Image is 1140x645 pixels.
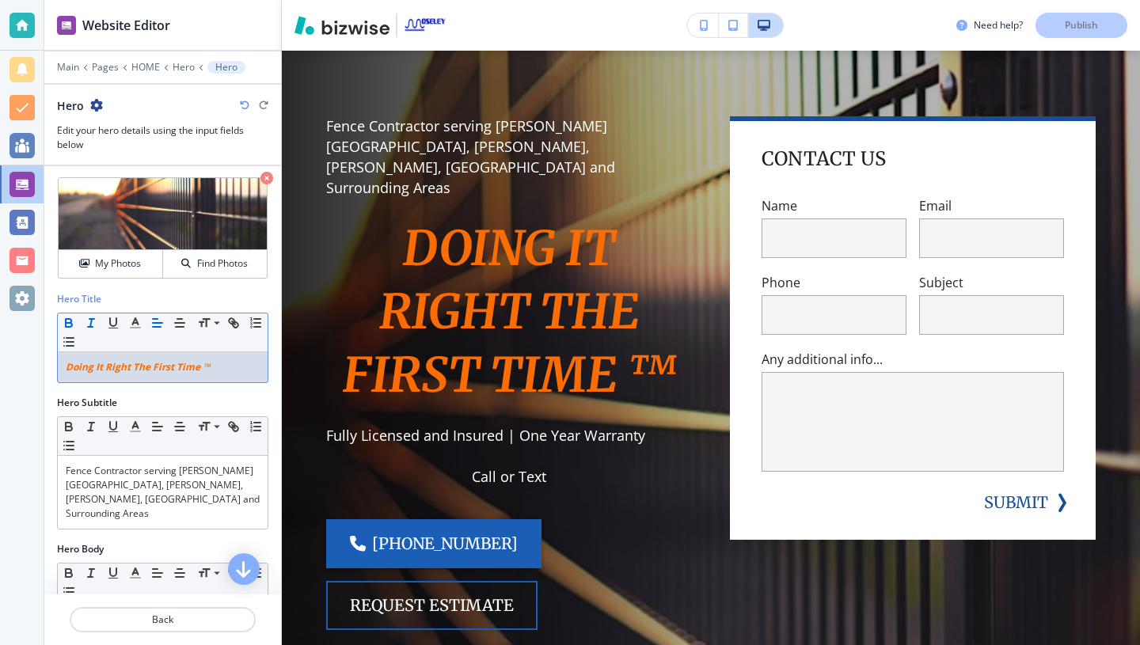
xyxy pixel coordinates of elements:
button: HOME [131,62,160,73]
p: Email [919,197,1064,215]
div: My PhotosFind Photos [57,176,268,279]
button: Find Photos [163,250,267,278]
p: Fence Contractor serving [PERSON_NAME][GEOGRAPHIC_DATA], [PERSON_NAME], [PERSON_NAME], [GEOGRAPHI... [66,464,260,521]
p: Back [71,613,254,627]
img: Your Logo [404,17,446,32]
button: Main [57,62,79,73]
h2: Website Editor [82,16,170,35]
button: REQUEST ESTIMATE [326,581,538,630]
button: Hero [173,62,195,73]
h2: Hero Title [57,292,101,306]
p: Hero [215,62,237,73]
h3: Need help? [974,18,1023,32]
button: Hero [207,61,245,74]
button: Back [70,607,256,632]
em: Doing It Right The First Time ™ [343,218,676,404]
p: Fully Licensed and Insured | One Year Warranty [326,426,692,446]
p: Fence Contractor serving [PERSON_NAME][GEOGRAPHIC_DATA], [PERSON_NAME], [PERSON_NAME], [GEOGRAPHI... [326,116,692,199]
img: Bizwise Logo [294,16,389,35]
a: [PHONE_NUMBER] [326,519,541,568]
p: Call or Text [326,467,692,488]
h4: Find Photos [197,256,248,271]
button: My Photos [59,250,163,278]
p: Phone [762,274,906,292]
h2: Hero [57,97,84,114]
button: Pages [92,62,119,73]
button: SUBMIT [984,491,1048,514]
em: Doing It Right The First Time ™ [66,360,210,374]
h3: Edit your hero details using the input fields below [57,123,268,152]
h4: Contact Us [762,146,886,172]
h4: My Photos [95,256,141,271]
p: Subject [919,274,1064,292]
h2: Hero Body [57,542,104,556]
p: Name [762,197,906,215]
img: editor icon [57,16,76,35]
h2: Hero Subtitle [57,396,117,410]
p: Any additional info... [762,351,1064,369]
